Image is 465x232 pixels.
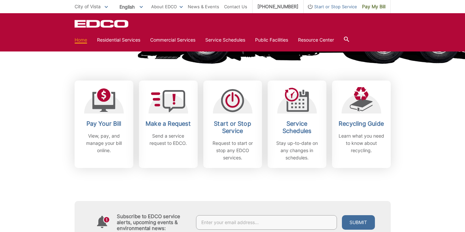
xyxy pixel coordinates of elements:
[332,81,391,168] a: Recycling Guide Learn what you need to know about recycling.
[150,36,195,44] a: Commercial Services
[80,132,128,154] p: View, pay, and manage your bill online.
[151,3,183,10] a: About EDCO
[80,120,128,127] h2: Pay Your Bill
[205,36,245,44] a: Service Schedules
[224,3,247,10] a: Contact Us
[273,140,321,161] p: Stay up-to-date on any changes in schedules.
[362,3,385,10] span: Pay My Bill
[298,36,334,44] a: Resource Center
[196,215,337,230] input: Enter your email address...
[139,81,198,168] a: Make a Request Send a service request to EDCO.
[188,3,219,10] a: News & Events
[75,4,101,9] span: City of Vista
[273,120,321,135] h2: Service Schedules
[75,81,133,168] a: Pay Your Bill View, pay, and manage your bill online.
[337,120,386,127] h2: Recycling Guide
[115,1,148,12] span: English
[268,81,326,168] a: Service Schedules Stay up-to-date on any changes in schedules.
[208,120,257,135] h2: Start or Stop Service
[337,132,386,154] p: Learn what you need to know about recycling.
[75,36,87,44] a: Home
[144,120,193,127] h2: Make a Request
[144,132,193,147] p: Send a service request to EDCO.
[208,140,257,161] p: Request to start or stop any EDCO services.
[255,36,288,44] a: Public Facilities
[75,20,129,28] a: EDCD logo. Return to the homepage.
[97,36,140,44] a: Residential Services
[117,214,189,231] h4: Subscribe to EDCO service alerts, upcoming events & environmental news:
